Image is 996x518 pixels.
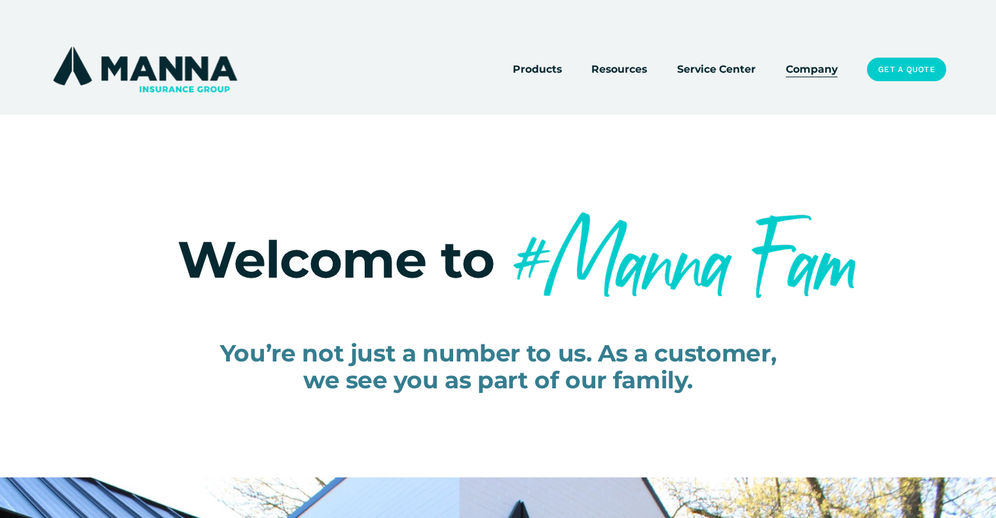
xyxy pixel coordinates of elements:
span: Welcome to [177,229,494,291]
a: folder dropdown [591,60,647,79]
img: Manna Insurance Group [50,44,240,95]
a: Get a Quote [867,58,946,81]
a: Service Center [677,60,756,79]
span: Resources [591,61,647,77]
a: folder dropdown [513,60,562,79]
span: Products [513,61,562,77]
span: You’re not just a number to us. As a customer, we see you as part of our family. [220,339,777,394]
a: Company [786,60,838,79]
